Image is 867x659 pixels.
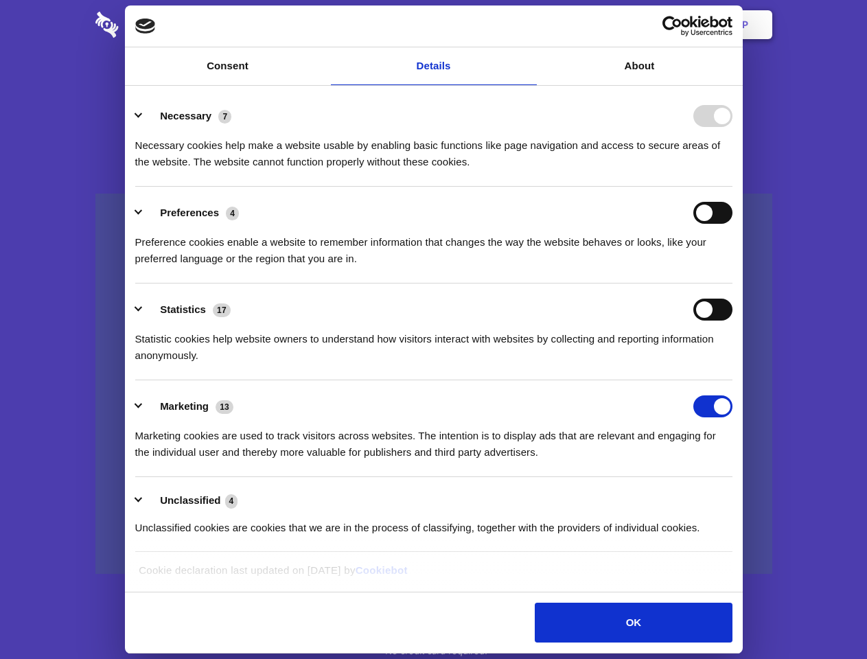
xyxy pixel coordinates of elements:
span: 4 [225,494,238,508]
button: Preferences (4) [135,202,248,224]
iframe: Drift Widget Chat Controller [798,590,851,643]
span: 7 [218,110,231,124]
label: Marketing [160,400,209,412]
a: Login [623,3,682,46]
span: 17 [213,303,231,317]
button: Statistics (17) [135,299,240,321]
a: Contact [557,3,620,46]
label: Preferences [160,207,219,218]
button: Marketing (13) [135,395,242,417]
a: Consent [125,47,331,85]
span: 13 [216,400,233,414]
button: Unclassified (4) [135,492,246,509]
img: logo-wordmark-white-trans-d4663122ce5f474addd5e946df7df03e33cb6a1c49d2221995e7729f52c070b2.svg [95,12,213,38]
a: Pricing [403,3,463,46]
div: Necessary cookies help make a website usable by enabling basic functions like page navigation and... [135,127,732,170]
a: Usercentrics Cookiebot - opens in a new window [612,16,732,36]
div: Marketing cookies are used to track visitors across websites. The intention is to display ads tha... [135,417,732,461]
a: Details [331,47,537,85]
div: Preference cookies enable a website to remember information that changes the way the website beha... [135,224,732,267]
div: Statistic cookies help website owners to understand how visitors interact with websites by collec... [135,321,732,364]
a: About [537,47,743,85]
button: OK [535,603,732,643]
h4: Auto-redaction of sensitive data, encrypted data sharing and self-destructing private chats. Shar... [95,125,772,170]
a: Cookiebot [356,564,408,576]
label: Necessary [160,110,211,122]
span: 4 [226,207,239,220]
a: Wistia video thumbnail [95,194,772,575]
button: Necessary (7) [135,105,240,127]
div: Cookie declaration last updated on [DATE] by [128,562,739,589]
h1: Eliminate Slack Data Loss. [95,62,772,111]
div: Unclassified cookies are cookies that we are in the process of classifying, together with the pro... [135,509,732,536]
label: Statistics [160,303,206,315]
img: logo [135,19,156,34]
